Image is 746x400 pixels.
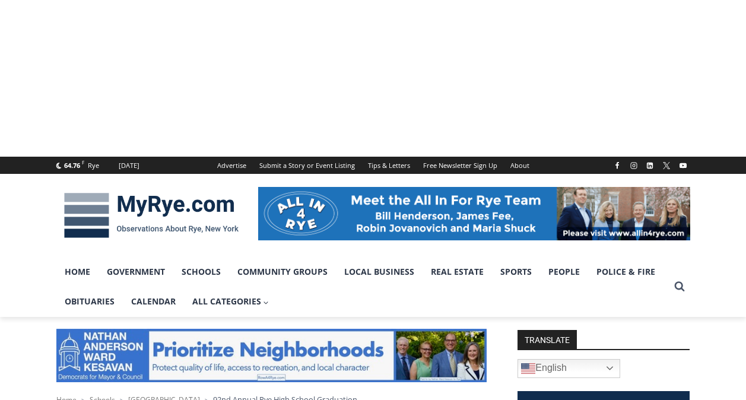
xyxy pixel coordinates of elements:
[56,257,669,317] nav: Primary Navigation
[88,160,99,171] div: Rye
[518,330,577,349] strong: TRANSLATE
[56,185,246,246] img: MyRye.com
[211,157,536,174] nav: Secondary Navigation
[184,287,278,316] a: All Categories
[504,157,536,174] a: About
[211,157,253,174] a: Advertise
[518,359,620,378] a: English
[82,159,84,166] span: F
[643,158,657,173] a: Linkedin
[676,158,690,173] a: YouTube
[521,361,535,376] img: en
[336,257,423,287] a: Local Business
[540,257,588,287] a: People
[229,257,336,287] a: Community Groups
[123,287,184,316] a: Calendar
[192,295,269,308] span: All Categories
[423,257,492,287] a: Real Estate
[492,257,540,287] a: Sports
[610,158,624,173] a: Facebook
[253,157,361,174] a: Submit a Story or Event Listing
[669,276,690,297] button: View Search Form
[56,257,99,287] a: Home
[627,158,641,173] a: Instagram
[659,158,674,173] a: X
[258,187,690,240] img: All in for Rye
[119,160,139,171] div: [DATE]
[56,287,123,316] a: Obituaries
[417,157,504,174] a: Free Newsletter Sign Up
[588,257,664,287] a: Police & Fire
[64,161,80,170] span: 64.76
[361,157,417,174] a: Tips & Letters
[173,257,229,287] a: Schools
[99,257,173,287] a: Government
